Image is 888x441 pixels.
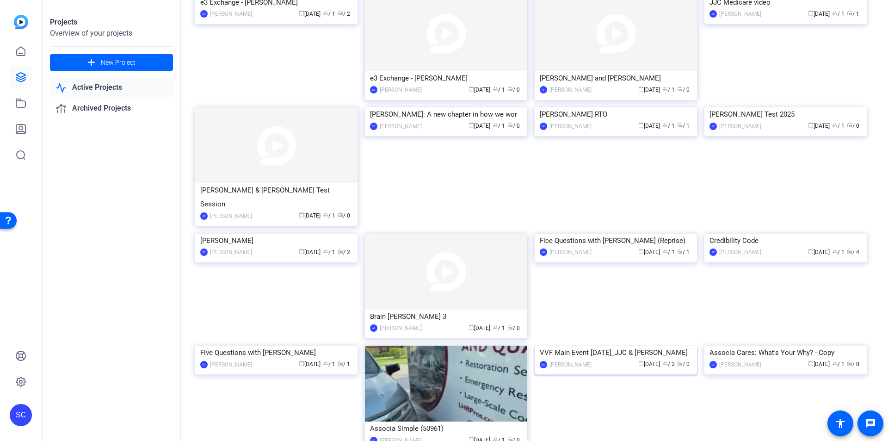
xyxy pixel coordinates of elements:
[662,360,668,366] span: group
[380,323,422,333] div: [PERSON_NAME]
[338,248,343,254] span: radio
[709,107,862,121] div: [PERSON_NAME] Test 2025
[493,324,498,330] span: group
[380,122,422,131] div: [PERSON_NAME]
[808,361,830,367] span: [DATE]
[709,361,717,368] div: DK
[662,86,668,92] span: group
[493,87,505,93] span: / 1
[323,248,328,254] span: group
[709,346,862,360] div: Associa Cares: What's Your Why? - Copy
[50,54,173,71] button: New Project
[200,248,208,256] div: SC
[847,122,852,128] span: radio
[549,85,592,94] div: [PERSON_NAME]
[210,211,252,221] div: [PERSON_NAME]
[540,248,547,256] div: AF
[50,78,173,97] a: Active Projects
[200,234,352,248] div: [PERSON_NAME]
[847,360,852,366] span: radio
[370,86,377,93] div: LM
[709,10,717,18] div: SC
[299,360,304,366] span: calendar_today
[380,85,422,94] div: [PERSON_NAME]
[200,361,208,368] div: AF
[709,123,717,130] div: SC
[847,10,852,16] span: radio
[808,122,814,128] span: calendar_today
[200,10,208,18] div: LM
[638,87,660,93] span: [DATE]
[540,361,547,368] div: SC
[662,248,668,254] span: group
[832,10,838,16] span: group
[323,212,328,217] span: group
[709,248,717,256] div: SC
[338,10,343,16] span: radio
[469,123,490,129] span: [DATE]
[719,360,761,369] div: [PERSON_NAME]
[323,11,335,17] span: / 1
[638,86,644,92] span: calendar_today
[200,212,208,220] div: AF
[338,212,350,219] span: / 0
[549,360,592,369] div: [PERSON_NAME]
[540,346,692,360] div: VVF Main Event [DATE]_JJC & [PERSON_NAME]
[719,9,761,19] div: [PERSON_NAME]
[299,212,321,219] span: [DATE]
[10,404,32,426] div: SC
[299,212,304,217] span: calendar_today
[338,249,350,255] span: / 2
[210,248,252,257] div: [PERSON_NAME]
[540,123,547,130] div: SC
[370,310,522,323] div: Brain [PERSON_NAME] 3
[507,122,513,128] span: radio
[677,86,683,92] span: radio
[677,122,683,128] span: radio
[50,99,173,118] a: Archived Projects
[493,122,498,128] span: group
[507,325,520,331] span: / 0
[540,234,692,248] div: Fice Questions with [PERSON_NAME] (Reprise)
[835,418,846,429] mat-icon: accessibility
[323,361,335,367] span: / 1
[847,249,859,255] span: / 4
[677,361,690,367] span: / 0
[338,360,343,366] span: radio
[677,248,683,254] span: radio
[808,123,830,129] span: [DATE]
[210,360,252,369] div: [PERSON_NAME]
[101,58,136,68] span: New Project
[832,249,845,255] span: / 1
[677,360,683,366] span: radio
[493,123,505,129] span: / 1
[832,122,838,128] span: group
[847,361,859,367] span: / 0
[677,123,690,129] span: / 1
[662,361,675,367] span: / 2
[86,57,97,68] mat-icon: add
[507,87,520,93] span: / 0
[847,248,852,254] span: radio
[299,248,304,254] span: calendar_today
[662,87,675,93] span: / 1
[808,248,814,254] span: calendar_today
[808,249,830,255] span: [DATE]
[469,86,474,92] span: calendar_today
[832,361,845,367] span: / 1
[677,87,690,93] span: / 0
[677,249,690,255] span: / 1
[638,360,644,366] span: calendar_today
[14,15,28,29] img: blue-gradient.svg
[200,183,352,211] div: [PERSON_NAME] & [PERSON_NAME] Test Session
[638,122,644,128] span: calendar_today
[549,248,592,257] div: [PERSON_NAME]
[847,11,859,17] span: / 1
[549,122,592,131] div: [PERSON_NAME]
[719,248,761,257] div: [PERSON_NAME]
[370,71,522,85] div: e3 Exchange - [PERSON_NAME]
[540,86,547,93] div: AF
[469,324,474,330] span: calendar_today
[50,17,173,28] div: Projects
[323,10,328,16] span: group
